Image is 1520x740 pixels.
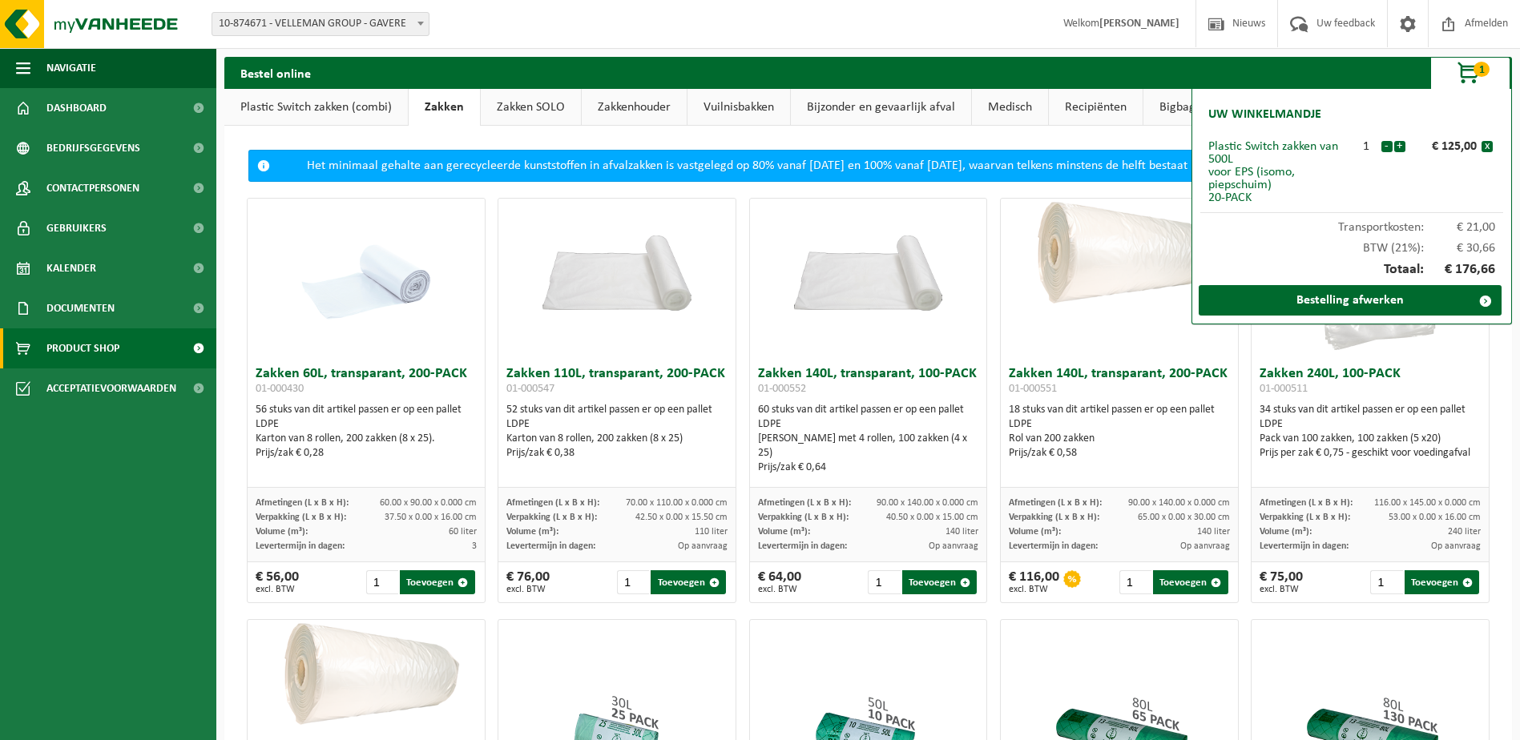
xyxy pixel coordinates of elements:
span: Levertermijn in dagen: [1009,541,1098,551]
div: 52 stuks van dit artikel passen er op een pallet [506,403,728,460]
iframe: chat widget [8,705,268,740]
a: Zakkenhouder [582,89,687,126]
span: Verpakking (L x B x H): [1260,513,1350,522]
span: 90.00 x 140.00 x 0.000 cm [877,498,978,508]
h3: Zakken 60L, transparant, 200-PACK [256,367,477,399]
div: Prijs/zak € 0,58 [1009,446,1230,460]
span: 90.00 x 140.00 x 0.000 cm [1128,498,1230,508]
span: 116.00 x 145.00 x 0.000 cm [1374,498,1481,508]
strong: [PERSON_NAME] [1099,18,1179,30]
input: 1 [366,570,398,594]
span: 110 liter [695,527,728,537]
span: Verpakking (L x B x H): [1009,513,1099,522]
span: Afmetingen (L x B x H): [758,498,851,508]
span: Afmetingen (L x B x H): [506,498,599,508]
span: 01-000552 [758,383,806,395]
input: 1 [1370,570,1402,594]
span: Contactpersonen [46,168,139,208]
span: 140 liter [945,527,978,537]
img: 01-000510 [248,620,485,738]
span: 37.50 x 0.00 x 16.00 cm [385,513,477,522]
div: Transportkosten: [1200,213,1503,234]
div: Prijs/zak € 0,28 [256,446,477,460]
span: Bedrijfsgegevens [46,128,140,168]
div: Karton van 8 rollen, 200 zakken (8 x 25) [506,432,728,446]
span: 42.50 x 0.00 x 15.50 cm [635,513,728,522]
a: Zakken SOLO [481,89,581,126]
a: Medisch [972,89,1048,126]
span: 60 liter [449,527,477,537]
span: 01-000430 [256,383,304,395]
div: BTW (21%): [1200,234,1503,255]
div: LDPE [1260,417,1481,432]
div: 18 stuks van dit artikel passen er op een pallet [1009,403,1230,460]
span: Afmetingen (L x B x H): [256,498,349,508]
span: Afmetingen (L x B x H): [1260,498,1353,508]
h2: Uw winkelmandje [1200,97,1329,132]
span: excl. BTW [758,585,801,594]
div: LDPE [758,417,979,432]
span: excl. BTW [1009,585,1059,594]
a: Vuilnisbakken [687,89,790,126]
button: Toevoegen [1153,570,1228,594]
img: 01-000551 [1001,199,1238,317]
span: Product Shop [46,328,119,368]
span: 10-874671 - VELLEMAN GROUP - GAVERE [212,12,429,36]
div: € 125,00 [1409,140,1482,153]
div: 56 stuks van dit artikel passen er op een pallet [256,403,477,460]
span: Gebruikers [46,208,107,248]
span: excl. BTW [1260,585,1303,594]
span: Volume (m³): [256,527,308,537]
h3: Zakken 140L, transparant, 200-PACK [1009,367,1230,399]
span: € 176,66 [1424,263,1496,277]
span: Op aanvraag [678,541,728,551]
span: Verpakking (L x B x H): [256,513,346,522]
span: Op aanvraag [1180,541,1230,551]
span: 53.00 x 0.00 x 16.00 cm [1389,513,1481,522]
div: Totaal: [1200,255,1503,285]
a: Bestelling afwerken [1199,285,1502,316]
a: Zakken [409,89,480,126]
span: 1 [1474,62,1490,77]
span: Navigatie [46,48,96,88]
h3: Zakken 140L, transparant, 100-PACK [758,367,979,399]
span: 01-000547 [506,383,554,395]
input: 1 [617,570,649,594]
span: 140 liter [1197,527,1230,537]
button: Toevoegen [1405,570,1479,594]
span: Op aanvraag [929,541,978,551]
div: Plastic Switch zakken van 500L voor EPS (isomo, piepschuim) 20-PACK [1208,140,1352,204]
a: Recipiënten [1049,89,1143,126]
h3: Zakken 240L, 100-PACK [1260,367,1481,399]
div: 1 [1352,140,1381,153]
div: Rol van 200 zakken [1009,432,1230,446]
span: Verpakking (L x B x H): [758,513,849,522]
button: 1 [1430,57,1510,89]
button: Toevoegen [902,570,977,594]
span: Kalender [46,248,96,288]
div: € 76,00 [506,570,550,594]
button: Toevoegen [400,570,474,594]
div: [PERSON_NAME] met 4 rollen, 100 zakken (4 x 25) [758,432,979,460]
button: Toevoegen [651,570,725,594]
div: € 75,00 [1260,570,1303,594]
span: 70.00 x 110.00 x 0.000 cm [626,498,728,508]
div: LDPE [506,417,728,432]
span: 60.00 x 90.00 x 0.000 cm [380,498,477,508]
div: 34 stuks van dit artikel passen er op een pallet [1260,403,1481,460]
span: Volume (m³): [758,527,810,537]
span: Volume (m³): [506,527,558,537]
span: excl. BTW [256,585,299,594]
button: x [1482,141,1493,152]
div: 60 stuks van dit artikel passen er op een pallet [758,403,979,475]
span: 10-874671 - VELLEMAN GROUP - GAVERE [212,13,429,35]
img: 01-000430 [286,199,446,359]
input: 1 [868,570,900,594]
a: Plastic Switch zakken (combi) [224,89,408,126]
span: Levertermijn in dagen: [256,541,345,551]
h2: Bestel online [224,57,327,88]
button: - [1381,141,1393,152]
span: Volume (m³): [1260,527,1312,537]
div: LDPE [1009,417,1230,432]
div: Het minimaal gehalte aan gerecycleerde kunststoffen in afvalzakken is vastgelegd op 80% vanaf [DA... [278,151,1456,181]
